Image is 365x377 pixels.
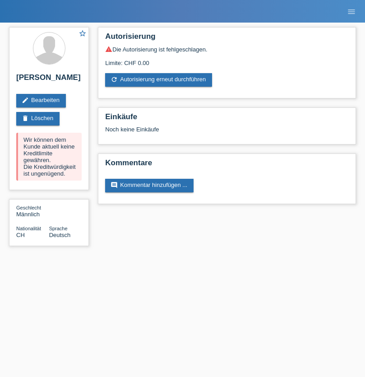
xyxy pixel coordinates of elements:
a: star_border [79,29,87,39]
i: warning [105,46,112,53]
span: Nationalität [16,226,41,231]
div: Männlich [16,204,49,218]
a: deleteLöschen [16,112,60,126]
div: Noch keine Einkäufe [105,126,349,140]
h2: Einkäufe [105,112,349,126]
h2: [PERSON_NAME] [16,73,82,87]
i: comment [111,182,118,189]
h2: Kommentare [105,158,349,172]
i: star_border [79,29,87,37]
a: refreshAutorisierung erneut durchführen [105,73,212,87]
i: delete [22,115,29,122]
div: Wir können dem Kunde aktuell keine Kreditlimite gewähren. Die Kreditwürdigkeit ist ungenügend. [16,133,82,181]
h2: Autorisierung [105,32,349,46]
div: Limite: CHF 0.00 [105,53,349,66]
a: menu [342,9,360,14]
div: Die Autorisierung ist fehlgeschlagen. [105,46,349,53]
i: edit [22,97,29,104]
a: editBearbeiten [16,94,66,107]
i: menu [347,7,356,16]
a: commentKommentar hinzufügen ... [105,179,194,192]
span: Schweiz [16,232,25,238]
span: Sprache [49,226,68,231]
span: Deutsch [49,232,71,238]
i: refresh [111,76,118,83]
span: Geschlecht [16,205,41,210]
